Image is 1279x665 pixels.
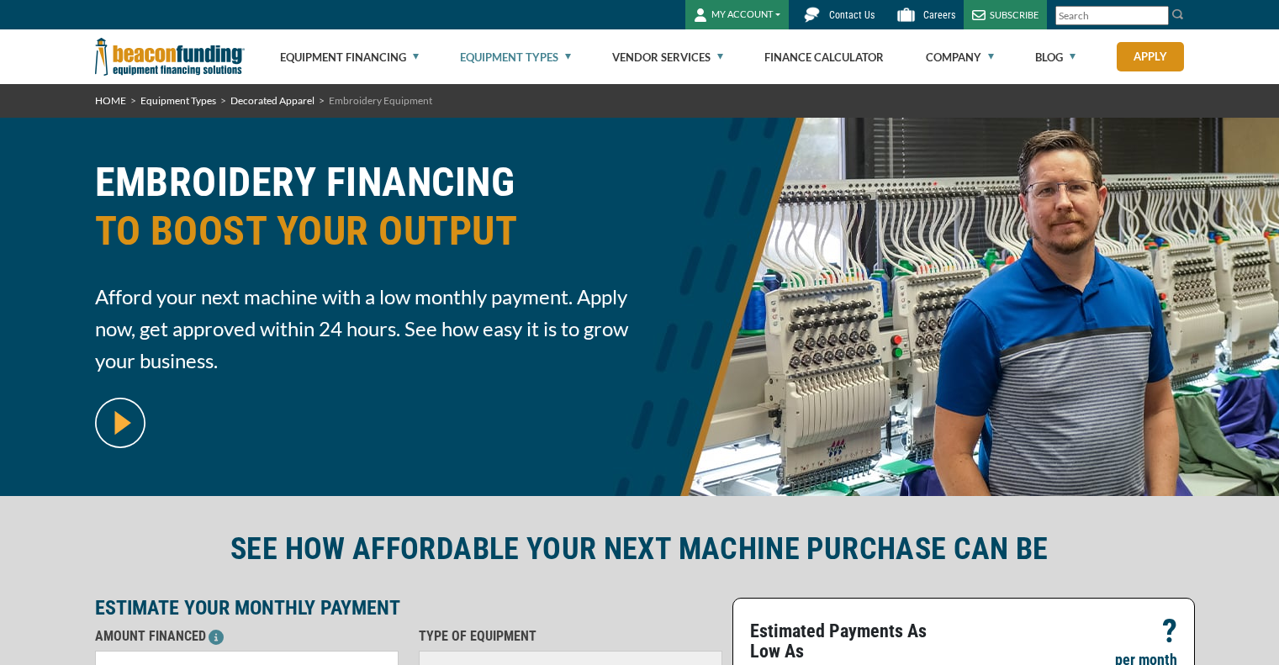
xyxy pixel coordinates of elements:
a: Vendor Services [612,30,723,84]
a: Finance Calculator [764,30,884,84]
input: Search [1055,6,1169,25]
a: HOME [95,94,126,107]
a: Apply [1117,42,1184,71]
img: video modal pop-up play button [95,398,145,448]
a: Blog [1035,30,1076,84]
span: Contact Us [829,9,875,21]
p: ? [1162,621,1177,641]
a: Decorated Apparel [230,94,314,107]
p: AMOUNT FINANCED [95,626,399,647]
span: Afford your next machine with a low monthly payment. Apply now, get approved within 24 hours. See... [95,281,630,377]
a: Equipment Financing [280,30,419,84]
span: TO BOOST YOUR OUTPUT [95,207,630,256]
span: Careers [923,9,955,21]
img: Search [1171,8,1185,21]
a: Equipment Types [140,94,216,107]
a: Equipment Types [460,30,571,84]
p: TYPE OF EQUIPMENT [419,626,722,647]
a: Clear search text [1151,9,1165,23]
span: Embroidery Equipment [329,94,432,107]
h2: SEE HOW AFFORDABLE YOUR NEXT MACHINE PURCHASE CAN BE [95,530,1185,568]
img: Beacon Funding Corporation logo [95,29,245,84]
p: Estimated Payments As Low As [750,621,954,662]
h1: EMBROIDERY FINANCING [95,158,630,268]
a: Company [926,30,994,84]
p: ESTIMATE YOUR MONTHLY PAYMENT [95,598,722,618]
